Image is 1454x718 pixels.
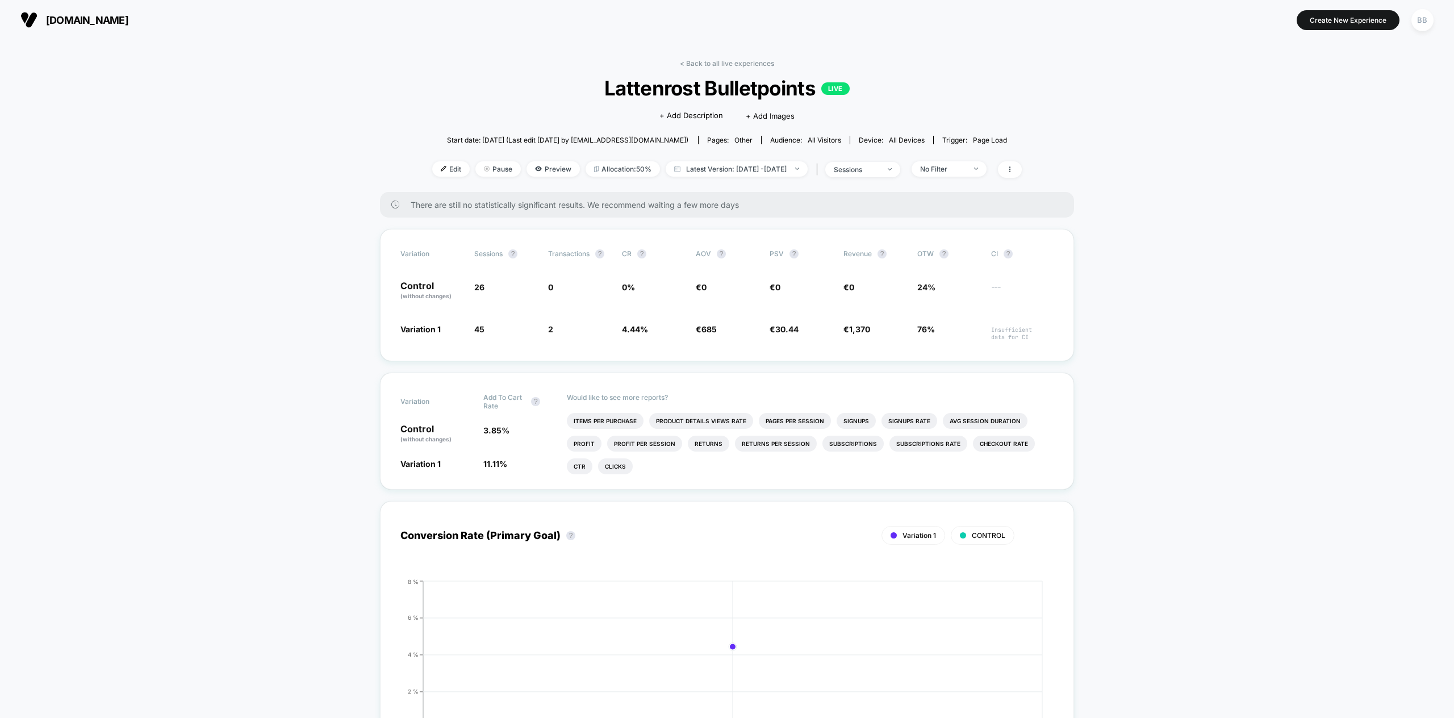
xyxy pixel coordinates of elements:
[917,282,935,292] span: 24%
[408,688,419,695] tspan: 2 %
[508,249,517,258] button: ?
[400,281,463,300] p: Control
[408,614,419,621] tspan: 6 %
[46,14,128,26] span: [DOMAIN_NAME]
[1297,10,1399,30] button: Create New Experience
[920,165,966,173] div: No Filter
[548,324,553,334] span: 2
[849,282,854,292] span: 0
[789,249,799,258] button: ?
[972,531,1005,540] span: CONTROL
[474,282,484,292] span: 26
[474,249,503,258] span: Sessions
[775,324,799,334] span: 30.44
[889,136,925,144] span: all devices
[548,249,590,258] span: Transactions
[680,59,774,68] a: < Back to all live experiences
[622,282,635,292] span: 0 %
[735,436,817,452] li: Returns Per Session
[795,168,799,170] img: end
[770,249,784,258] span: PSV
[567,458,592,474] li: Ctr
[586,161,660,177] span: Allocation: 50%
[917,324,935,334] span: 76%
[881,413,937,429] li: Signups Rate
[775,282,780,292] span: 0
[548,282,553,292] span: 0
[567,436,601,452] li: Profit
[484,166,490,172] img: end
[400,293,452,299] span: (without changes)
[696,249,711,258] span: AOV
[622,324,648,334] span: 4.44 %
[850,136,933,144] span: Device:
[400,324,441,334] span: Variation 1
[843,249,872,258] span: Revenue
[447,136,688,144] span: Start date: [DATE] (Last edit [DATE] by [EMAIL_ADDRESS][DOMAIN_NAME])
[408,578,419,585] tspan: 8 %
[888,168,892,170] img: end
[813,161,825,178] span: |
[567,413,644,429] li: Items Per Purchase
[666,161,808,177] span: Latest Version: [DATE] - [DATE]
[483,425,509,435] span: 3.85 %
[637,249,646,258] button: ?
[878,249,887,258] button: ?
[400,424,472,444] p: Control
[707,136,753,144] div: Pages:
[400,459,441,469] span: Variation 1
[917,249,980,258] span: OTW
[943,413,1027,429] li: Avg Session Duration
[400,436,452,443] span: (without changes)
[822,436,884,452] li: Subscriptions
[649,413,753,429] li: Product Details Views Rate
[991,326,1054,341] span: Insufficient data for CI
[475,161,521,177] span: Pause
[17,11,132,29] button: [DOMAIN_NAME]
[849,324,870,334] span: 1,370
[942,136,1007,144] div: Trigger:
[688,436,729,452] li: Returns
[843,282,854,292] span: €
[991,284,1054,300] span: ---
[594,166,599,172] img: rebalance
[843,324,870,334] span: €
[821,82,850,95] p: LIVE
[903,531,936,540] span: Variation 1
[834,165,879,174] div: sessions
[973,436,1035,452] li: Checkout Rate
[622,249,632,258] span: CR
[674,166,680,172] img: calendar
[474,324,484,334] span: 45
[889,436,967,452] li: Subscriptions Rate
[717,249,726,258] button: ?
[701,324,717,334] span: 685
[759,413,831,429] li: Pages Per Session
[483,459,507,469] span: 11.11 %
[973,136,1007,144] span: Page Load
[400,249,463,258] span: Variation
[770,136,841,144] div: Audience:
[400,393,463,410] span: Variation
[770,282,780,292] span: €
[531,397,540,406] button: ?
[566,531,575,540] button: ?
[1411,9,1434,31] div: BB
[595,249,604,258] button: ?
[432,161,470,177] span: Edit
[20,11,37,28] img: Visually logo
[696,324,717,334] span: €
[939,249,949,258] button: ?
[598,458,633,474] li: Clicks
[483,393,525,410] span: Add To Cart Rate
[974,168,978,170] img: end
[408,651,419,658] tspan: 4 %
[701,282,707,292] span: 0
[527,161,580,177] span: Preview
[607,436,682,452] li: Profit Per Session
[696,282,707,292] span: €
[837,413,876,429] li: Signups
[734,136,753,144] span: other
[770,324,799,334] span: €
[441,166,446,172] img: edit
